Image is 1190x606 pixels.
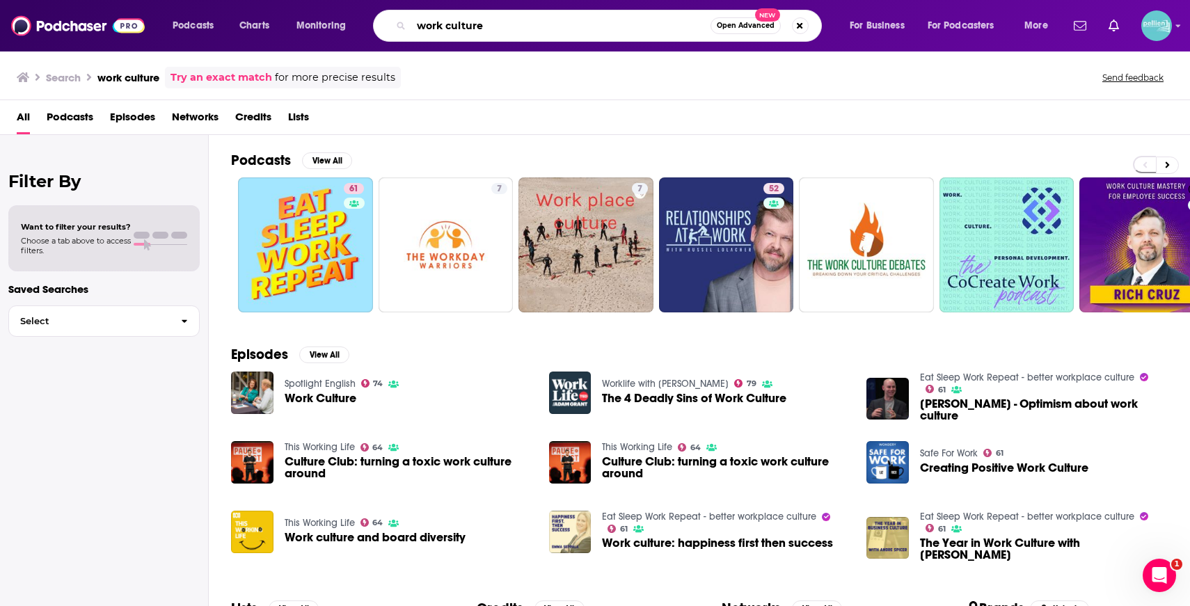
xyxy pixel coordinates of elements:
span: [PERSON_NAME] - Optimism about work culture [920,398,1168,422]
a: 7 [491,183,507,194]
h2: Filter By [8,171,200,191]
a: This Working Life [602,441,672,453]
a: Eat Sleep Work Repeat - better workplace culture [602,511,816,523]
iframe: Intercom live chat [1143,559,1176,592]
a: The Year in Work Culture with Andre Spicer [920,537,1168,561]
a: 52 [659,177,794,312]
p: Saved Searches [8,282,200,296]
h2: Podcasts [231,152,291,169]
a: Lists [288,106,309,134]
h3: Search [46,71,81,84]
a: 7 [379,177,514,312]
span: Choose a tab above to access filters. [21,236,131,255]
a: This Working Life [285,517,355,529]
span: 74 [373,381,383,387]
img: Culture Club: turning a toxic work culture around [231,441,273,484]
span: 61 [938,387,946,393]
a: Credits [235,106,271,134]
span: Select [9,317,170,326]
button: open menu [1015,15,1065,37]
span: for more precise results [275,70,395,86]
a: Spotlight English [285,378,356,390]
a: Eat Sleep Work Repeat - better workplace culture [920,372,1134,383]
img: Work Culture [231,372,273,414]
span: 7 [637,182,642,196]
input: Search podcasts, credits, & more... [411,15,711,37]
a: 52 [763,183,784,194]
a: Work culture: happiness first then success [602,537,833,549]
a: Work culture and board diversity [285,532,466,543]
a: Show notifications dropdown [1068,14,1092,38]
button: Select [8,305,200,337]
a: Worklife with Adam Grant [602,378,729,390]
a: Show notifications dropdown [1103,14,1125,38]
span: 52 [769,182,779,196]
a: Culture Club: turning a toxic work culture around [602,456,850,479]
a: Networks [172,106,219,134]
button: Show profile menu [1141,10,1172,41]
a: Eat Sleep Work Repeat - better workplace culture [920,511,1134,523]
a: 64 [678,443,701,452]
span: Culture Club: turning a toxic work culture around [285,456,532,479]
span: 64 [372,520,383,526]
a: 61 [926,524,946,532]
img: Work culture: happiness first then success [549,511,592,553]
a: The 4 Deadly Sins of Work Culture [549,372,592,414]
span: 61 [620,526,628,532]
img: Work culture and board diversity [231,511,273,553]
span: Open Advanced [717,22,775,29]
a: Work Culture [285,392,356,404]
span: 64 [690,445,701,451]
a: Podcasts [47,106,93,134]
div: Search podcasts, credits, & more... [386,10,835,42]
a: PodcastsView All [231,152,352,169]
a: 61 [344,183,364,194]
span: 64 [372,445,383,451]
a: Charts [230,15,278,37]
a: 61 [926,385,946,393]
a: 64 [360,518,383,527]
span: Episodes [110,106,155,134]
a: 79 [734,379,756,388]
img: Culture Club: turning a toxic work culture around [549,441,592,484]
a: 7 [632,183,648,194]
img: The Year in Work Culture with Andre Spicer [866,517,909,559]
button: View All [299,346,349,363]
a: 64 [360,443,383,452]
a: 74 [361,379,383,388]
span: 61 [349,182,358,196]
span: Podcasts [173,16,214,35]
img: Podchaser - Follow, Share and Rate Podcasts [11,13,145,39]
img: Creating Positive Work Culture [866,441,909,484]
a: 61 [983,449,1003,457]
button: open menu [163,15,232,37]
a: Adam Grant - Optimism about work culture [866,378,909,420]
a: Try an exact match [170,70,272,86]
span: For Podcasters [928,16,994,35]
h3: work culture [97,71,159,84]
a: Safe For Work [920,447,978,459]
span: Want to filter your results? [21,222,131,232]
a: The 4 Deadly Sins of Work Culture [602,392,786,404]
img: User Profile [1141,10,1172,41]
span: New [755,8,780,22]
a: All [17,106,30,134]
span: The Year in Work Culture with [PERSON_NAME] [920,537,1168,561]
span: 1 [1171,559,1182,570]
button: View All [302,152,352,169]
span: Logged in as JessicaPellien [1141,10,1172,41]
a: Creating Positive Work Culture [920,462,1088,474]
